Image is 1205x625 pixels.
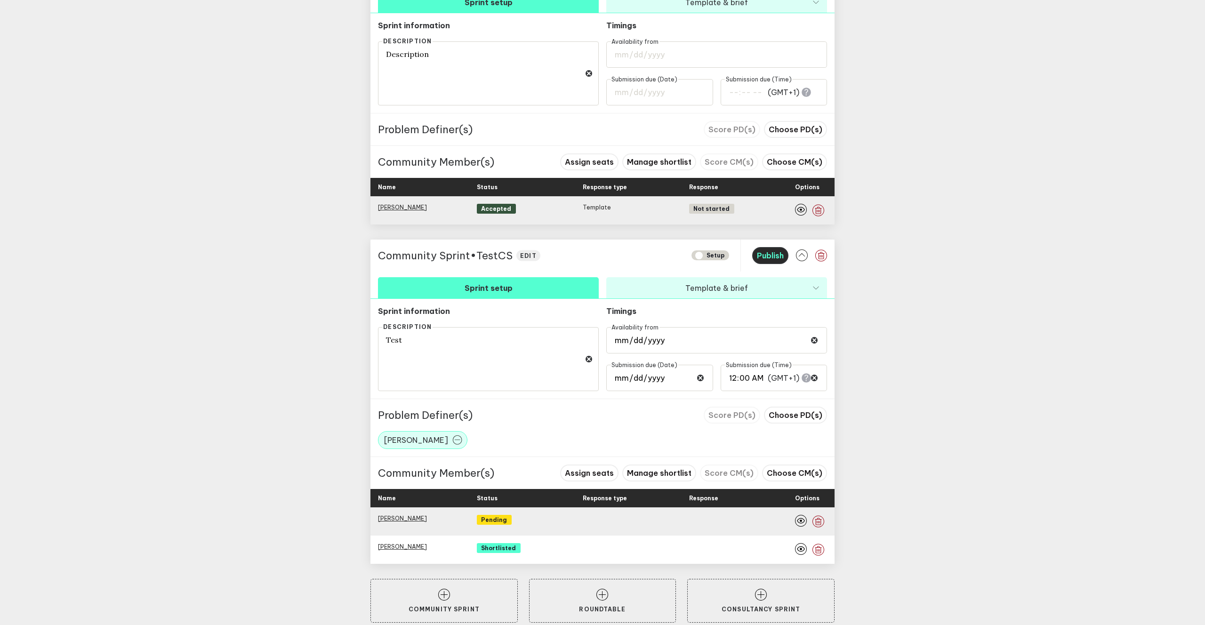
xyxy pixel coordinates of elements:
[545,606,661,613] p: Roundtable
[378,543,427,550] a: [PERSON_NAME]
[383,324,433,330] label: Description
[689,489,788,507] div: Response
[565,157,614,167] span: Assign seats
[762,465,827,481] button: Choose CM(s)
[757,251,784,260] span: Publish
[477,543,521,553] span: Shortlisted
[477,489,576,507] div: Status
[769,125,822,134] span: Choose PD(s)
[386,606,502,613] p: Community Sprint
[378,123,473,136] p: Problem Definer(s)
[627,468,691,478] span: Manage shortlist
[762,153,827,170] button: Choose CM(s)
[767,468,822,478] span: Choose CM(s)
[560,465,619,481] button: Assign seats
[378,489,469,507] div: Name
[764,407,827,424] button: Choose PD(s)
[378,41,599,105] textarea: Description
[611,361,678,368] span: Submission due (Date)
[583,178,682,196] div: Response type
[622,153,696,170] button: Manage shortlist
[477,515,512,525] span: Pending
[378,21,599,30] p: Sprint information
[560,153,619,170] button: Assign seats
[383,38,433,45] label: Description
[529,579,676,623] button: Roundtable
[378,466,494,480] p: Community Member(s)
[611,38,659,45] span: Availability from
[752,247,788,264] button: Publish
[606,277,827,298] button: Template & brief
[516,250,540,261] button: edit
[689,204,734,214] span: Not started
[370,579,518,623] button: Community Sprint
[795,178,819,196] div: Options
[687,579,835,623] button: Consultancy Sprint
[611,323,659,330] span: Availability from
[565,468,614,478] span: Assign seats
[378,204,427,211] a: [PERSON_NAME]
[622,465,696,481] button: Manage shortlist
[767,157,822,167] span: Choose CM(s)
[384,435,448,445] span: [PERSON_NAME]
[768,373,799,383] span: ( GMT+1 )
[583,489,682,507] div: Response type
[378,277,599,298] button: Sprint setup
[689,178,788,196] div: Response
[703,606,819,613] p: Consultancy Sprint
[477,204,516,214] span: Accepted
[725,361,792,368] span: Submission due (Time)
[378,249,476,262] span: Community Sprint •
[378,178,469,196] div: Name
[795,489,819,507] div: Options
[477,178,576,196] div: Status
[378,515,427,522] a: [PERSON_NAME]
[606,306,713,316] p: Timings
[764,121,827,138] button: Choose PD(s)
[583,204,682,217] div: Template
[378,306,599,316] p: Sprint information
[611,75,678,82] span: Submission due (Date)
[691,250,729,260] span: SETUP
[378,327,599,391] textarea: Test
[725,75,792,82] span: Submission due (Time)
[378,409,473,422] p: Problem Definer(s)
[627,157,691,167] span: Manage shortlist
[769,410,822,420] span: Choose PD(s)
[768,87,799,97] span: ( GMT+1 )
[378,155,494,168] p: Community Member(s)
[378,431,467,449] button: [PERSON_NAME]
[606,21,713,30] p: Timings
[476,249,513,262] span: TestCS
